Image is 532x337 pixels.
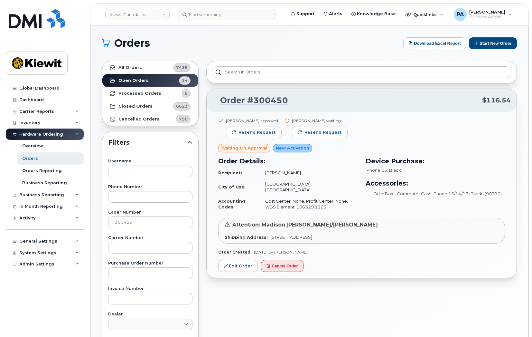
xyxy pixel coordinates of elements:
label: Phone Number [108,185,192,189]
span: Resend request [304,130,341,135]
a: All Orders7435 [102,61,198,74]
span: Filters [108,138,187,147]
strong: All Orders [118,65,142,70]
h3: Order Details: [218,156,358,166]
strong: Closed Orders [118,104,153,109]
strong: Recipient: [218,170,242,175]
h3: Accessories: [366,178,505,188]
td: [PERSON_NAME] [259,167,358,178]
strong: Accounting Codes: [218,198,245,210]
span: New Activation [276,145,309,151]
a: Cancelled Orders790 [102,113,198,126]
button: Resend request [292,127,348,138]
td: [GEOGRAPHIC_DATA], [GEOGRAPHIC_DATA] [259,178,358,196]
strong: City of Use: [218,184,246,189]
strong: Order Created: [218,250,251,255]
span: [DATE] by [PERSON_NAME] [254,250,308,255]
li: OtterBox - Commuter Case iPhone 15/14/13 (Black) (90310) [366,191,505,197]
a: Edit Order [218,260,258,272]
a: Order #300450 [212,95,288,106]
label: Order Number [108,210,192,215]
span: 790 [179,116,188,122]
iframe: Messenger Launcher [504,309,527,332]
button: Download Excel Report [403,37,466,49]
span: , Black [387,168,401,173]
label: Username [108,159,192,163]
strong: Processed Orders [118,91,161,96]
span: Attention: Madison.[PERSON_NAME]/[PERSON_NAME] [232,222,378,228]
label: Invoice Number [108,287,192,291]
td: Cost Center: None, Profit Center: None, WBS Element: 106329.1263 [259,196,358,213]
label: Carrier Number [108,236,192,240]
span: Waiting On Approval [221,145,267,151]
a: Processed Orders8 [102,87,198,100]
span: 14 [182,77,188,83]
strong: Open Orders [118,78,149,83]
label: Dealer [108,312,192,316]
button: Start New Order [469,37,517,49]
span: [STREET_ADDRESS] [270,235,312,240]
span: 7435 [176,64,188,71]
span: Resend request [238,130,275,135]
label: Purchase Order Number [108,261,192,265]
div: [PERSON_NAME] approved [226,118,282,123]
input: Search in orders [212,66,511,78]
span: Orders [114,38,150,48]
button: Cancel Order [261,260,303,272]
span: iPhone 15 [366,168,387,173]
div: [PERSON_NAME] waiting [292,118,348,123]
strong: Cancelled Orders [118,117,159,122]
a: Closed Orders6623 [102,100,198,113]
span: $116.54 [482,96,511,105]
h3: Device Purchase: [366,156,505,166]
strong: Shipping Address: [225,235,268,240]
span: 8 [185,90,188,96]
span: 6623 [176,103,188,109]
a: Open Orders14 [102,74,198,87]
button: Resend request [226,127,282,138]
